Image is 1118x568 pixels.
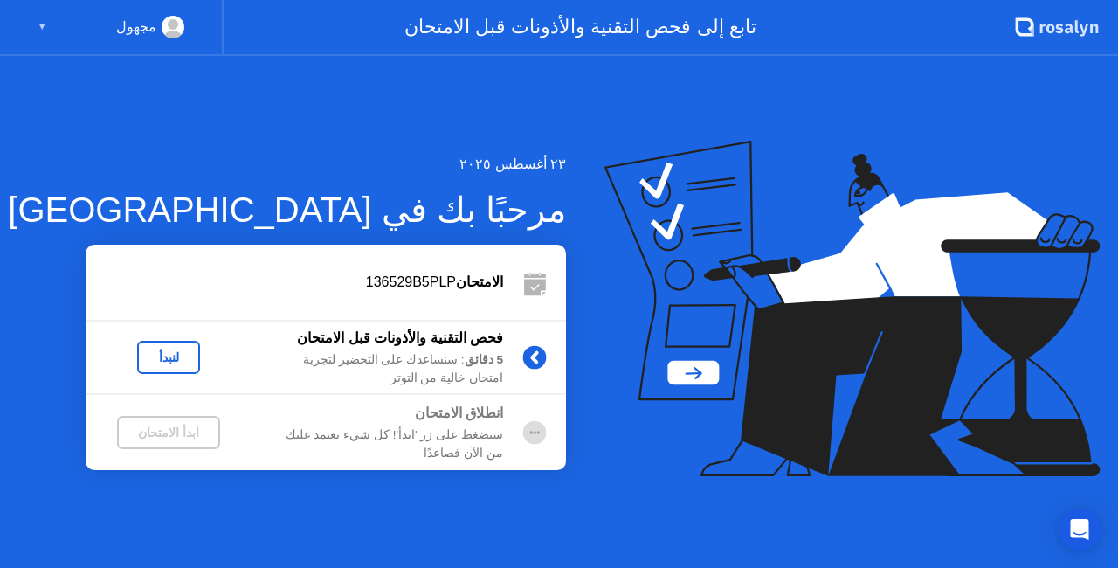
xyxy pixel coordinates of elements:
button: لنبدأ [137,341,200,374]
div: مرحبًا بك في [GEOGRAPHIC_DATA] [8,184,566,236]
div: Open Intercom Messenger [1059,509,1101,551]
b: 5 دقائق [465,353,503,366]
div: ابدأ الامتحان [124,426,213,440]
b: انطلاق الامتحان [415,405,503,420]
div: لنبدأ [144,350,193,364]
b: الامتحان [456,274,503,289]
div: ▼ [38,16,46,38]
div: ٢٣ أغسطس ٢٠٢٥ [8,154,566,175]
div: 136529B5PLP [86,272,503,293]
button: ابدأ الامتحان [117,416,220,449]
div: : سنساعدك على التحضير لتجربة امتحان خالية من التوتر [252,351,503,387]
b: فحص التقنية والأذونات قبل الامتحان [297,330,503,345]
div: مجهول [116,16,156,38]
div: ستضغط على زر 'ابدأ'! كل شيء يعتمد عليك من الآن فصاعدًا [252,426,503,462]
